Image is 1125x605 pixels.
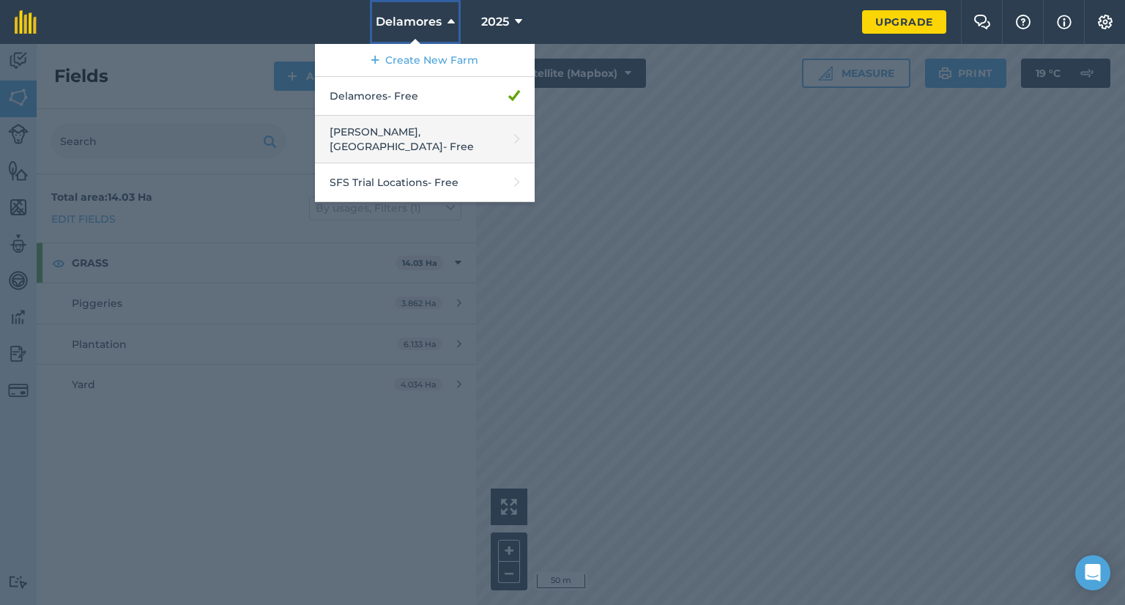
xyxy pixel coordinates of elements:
[1075,555,1110,590] div: Open Intercom Messenger
[1057,13,1072,31] img: svg+xml;base64,PHN2ZyB4bWxucz0iaHR0cDovL3d3dy53My5vcmcvMjAwMC9zdmciIHdpZHRoPSIxNyIgaGVpZ2h0PSIxNy...
[862,10,946,34] a: Upgrade
[481,13,509,31] span: 2025
[315,163,535,202] a: SFS Trial Locations- Free
[1096,15,1114,29] img: A cog icon
[315,77,535,116] a: Delamores- Free
[315,44,535,77] a: Create New Farm
[315,116,535,163] a: [PERSON_NAME], [GEOGRAPHIC_DATA]- Free
[1014,15,1032,29] img: A question mark icon
[973,15,991,29] img: Two speech bubbles overlapping with the left bubble in the forefront
[15,10,37,34] img: fieldmargin Logo
[376,13,442,31] span: Delamores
